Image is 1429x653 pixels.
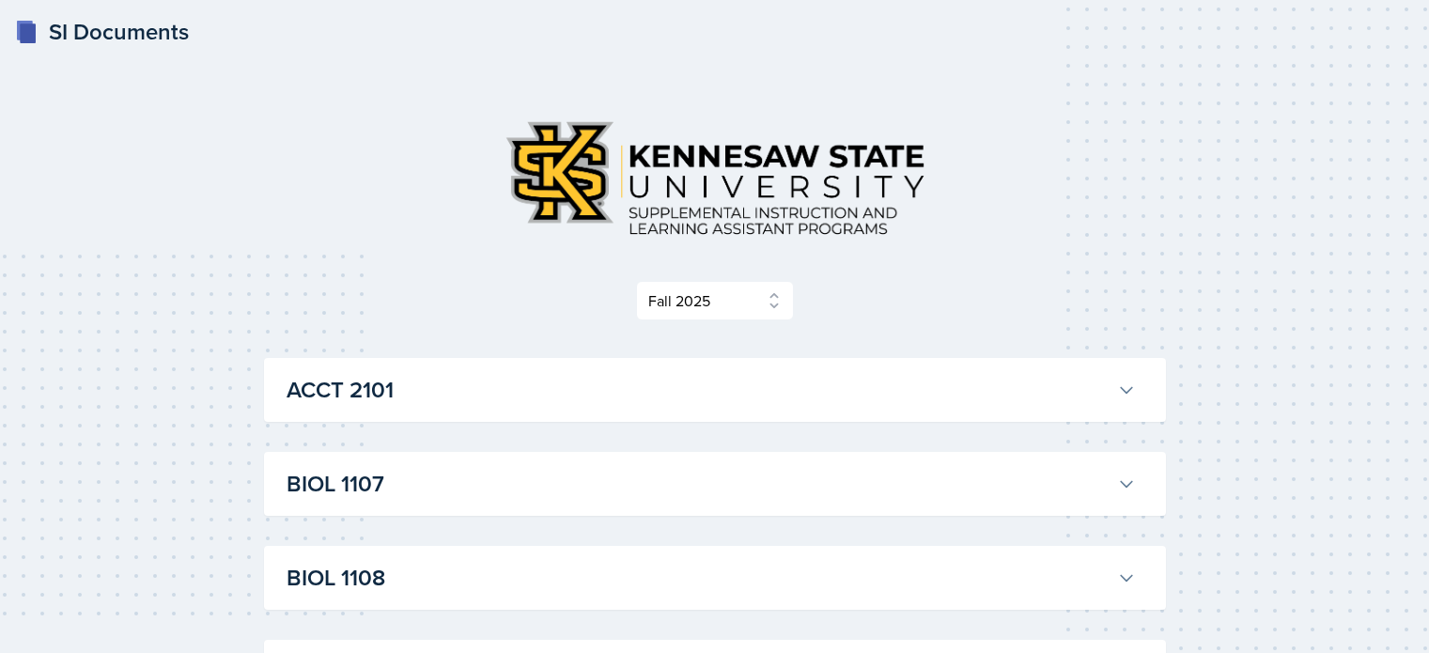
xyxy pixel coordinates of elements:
img: Kennesaw State University [489,105,940,251]
button: BIOL 1107 [283,463,1140,505]
h3: BIOL 1107 [287,467,1110,501]
button: ACCT 2101 [283,369,1140,411]
a: SI Documents [15,15,189,49]
h3: ACCT 2101 [287,373,1110,407]
button: BIOL 1108 [283,557,1140,599]
h3: BIOL 1108 [287,561,1110,595]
